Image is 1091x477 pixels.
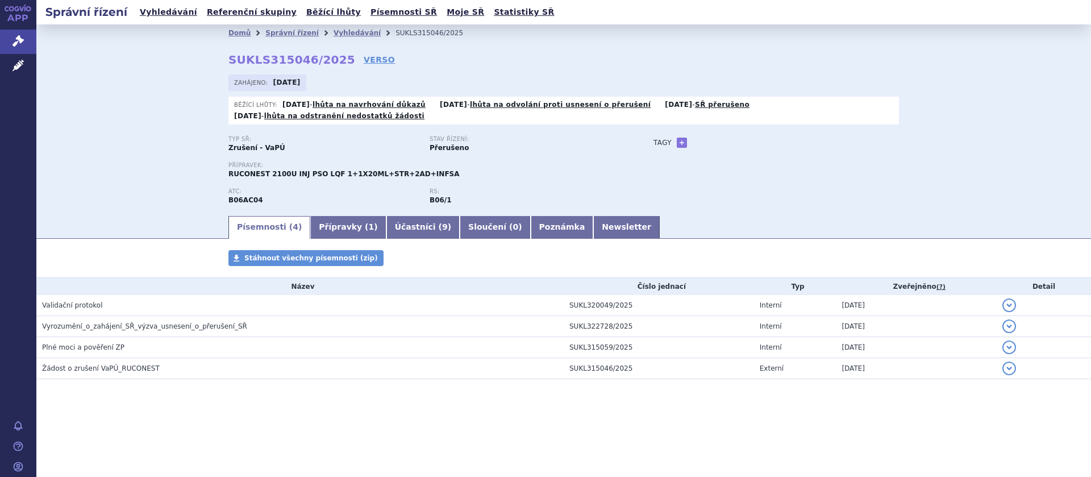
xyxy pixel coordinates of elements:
[369,222,374,231] span: 1
[42,322,247,330] span: Vyrozumění_o_zahájení_SŘ_výzva_usnesení_o_přerušení_SŘ
[228,53,355,67] strong: SUKLS315046/2025
[836,295,997,316] td: [DATE]
[282,100,426,109] p: -
[564,278,754,295] th: Číslo jednací
[836,337,997,358] td: [DATE]
[265,29,319,37] a: Správní řízení
[203,5,300,20] a: Referenční skupiny
[228,216,310,239] a: Písemnosti (4)
[234,100,280,109] span: Běžící lhůty:
[282,101,310,109] strong: [DATE]
[228,196,263,204] strong: KONESTAT ALFA
[677,138,687,148] a: +
[760,322,782,330] span: Interní
[313,101,426,109] a: lhůta na navrhování důkazů
[1002,341,1016,354] button: detail
[593,216,660,239] a: Newsletter
[665,101,692,109] strong: [DATE]
[430,188,619,195] p: RS:
[430,196,452,204] strong: skupina léčivých přípravků v zásadě terapeuticky zaměnitelných s léčivými přípravky s obsahem léč...
[228,29,251,37] a: Domů
[460,216,530,239] a: Sloučení (0)
[234,111,424,121] p: -
[395,24,478,42] li: SUKLS315046/2025
[653,136,672,150] h3: Tagy
[760,343,782,351] span: Interní
[430,136,619,143] p: Stav řízení:
[42,343,124,351] span: Plné moci a pověření ZP
[264,112,424,120] a: lhůta na odstranění nedostatků žádosti
[936,283,946,291] abbr: (?)
[665,100,749,109] p: -
[36,4,136,20] h2: Správní řízení
[303,5,364,20] a: Běžící lhůty
[440,100,651,109] p: -
[440,101,467,109] strong: [DATE]
[1002,320,1016,333] button: detail
[228,144,285,152] strong: Zrušení - VaPÚ
[273,78,301,86] strong: [DATE]
[228,170,460,178] span: RUCONEST 2100U INJ PSO LQF 1+1X20ML+STR+2AD+INFSA
[310,216,386,239] a: Přípravky (1)
[228,136,418,143] p: Typ SŘ:
[490,5,557,20] a: Statistiky SŘ
[695,101,749,109] a: SŘ přerušeno
[1002,298,1016,312] button: detail
[513,222,518,231] span: 0
[531,216,594,239] a: Poznámka
[470,101,651,109] a: lhůta na odvolání proti usnesení o přerušení
[564,358,754,379] td: SUKL315046/2025
[367,5,440,20] a: Písemnosti SŘ
[1002,362,1016,375] button: detail
[754,278,836,295] th: Typ
[997,278,1091,295] th: Detail
[443,5,488,20] a: Moje SŘ
[42,364,160,372] span: Žádost o zrušení VaPÚ_RUCONEST
[234,78,270,87] span: Zahájeno:
[564,295,754,316] td: SUKL320049/2025
[228,162,631,169] p: Přípravek:
[228,188,418,195] p: ATC:
[364,54,395,65] a: VERSO
[564,337,754,358] td: SUKL315059/2025
[836,278,997,295] th: Zveřejněno
[760,301,782,309] span: Interní
[293,222,298,231] span: 4
[836,316,997,337] td: [DATE]
[136,5,201,20] a: Vyhledávání
[334,29,381,37] a: Vyhledávání
[244,254,378,262] span: Stáhnout všechny písemnosti (zip)
[430,144,469,152] strong: Přerušeno
[36,278,564,295] th: Název
[228,250,384,266] a: Stáhnout všechny písemnosti (zip)
[760,364,784,372] span: Externí
[564,316,754,337] td: SUKL322728/2025
[442,222,448,231] span: 9
[42,301,103,309] span: Validační protokol
[234,112,261,120] strong: [DATE]
[836,358,997,379] td: [DATE]
[386,216,460,239] a: Účastníci (9)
